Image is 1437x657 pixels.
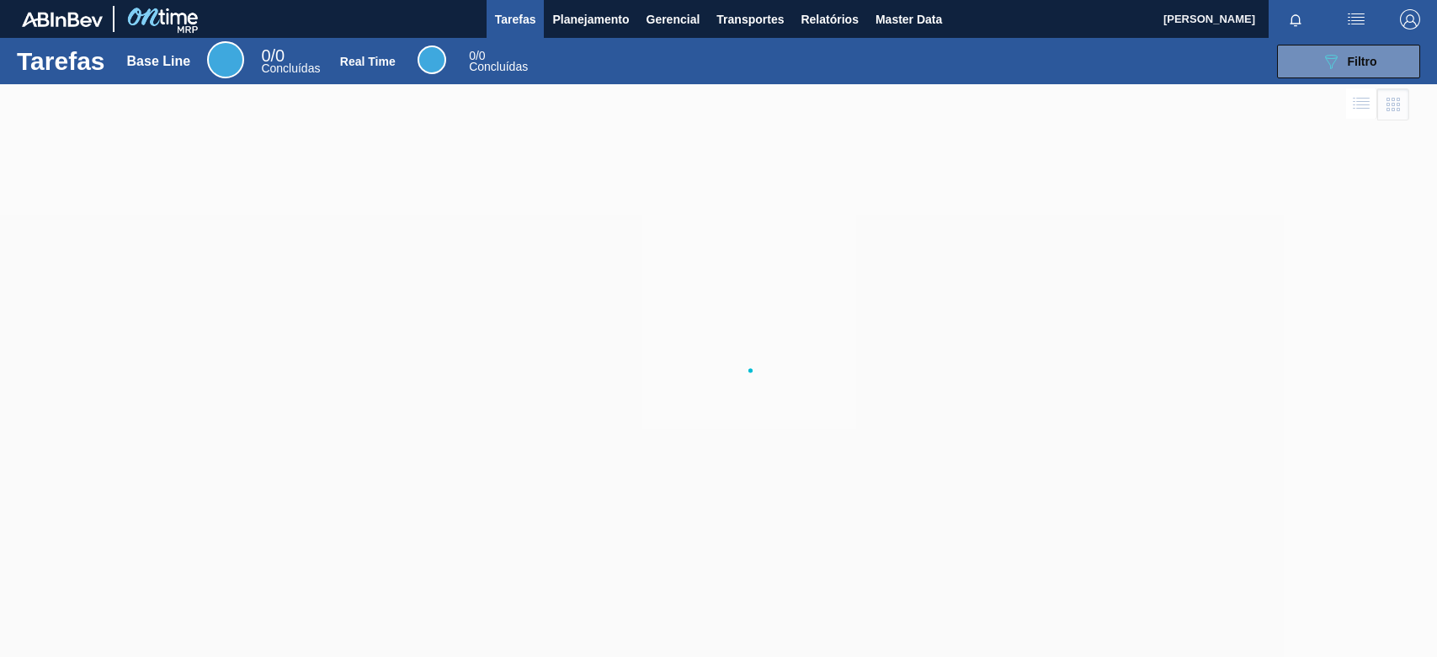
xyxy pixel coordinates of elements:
[418,45,446,74] div: Real Time
[801,9,858,29] span: Relatórios
[469,51,528,72] div: Real Time
[17,51,105,71] h1: Tarefas
[1346,9,1366,29] img: userActions
[207,41,244,78] div: Base Line
[1400,9,1420,29] img: Logout
[495,9,536,29] span: Tarefas
[261,46,270,65] span: 0
[261,46,285,65] span: / 0
[261,49,320,74] div: Base Line
[876,9,942,29] span: Master Data
[469,60,528,73] span: Concluídas
[469,49,485,62] span: / 0
[127,54,191,69] div: Base Line
[1277,45,1420,78] button: Filtro
[340,55,396,68] div: Real Time
[647,9,700,29] span: Gerencial
[1348,55,1377,68] span: Filtro
[261,61,320,75] span: Concluídas
[469,49,476,62] span: 0
[552,9,629,29] span: Planejamento
[1269,8,1323,31] button: Notificações
[716,9,784,29] span: Transportes
[22,12,103,27] img: TNhmsLtSVTkK8tSr43FrP2fwEKptu5GPRR3wAAAABJRU5ErkJggg==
